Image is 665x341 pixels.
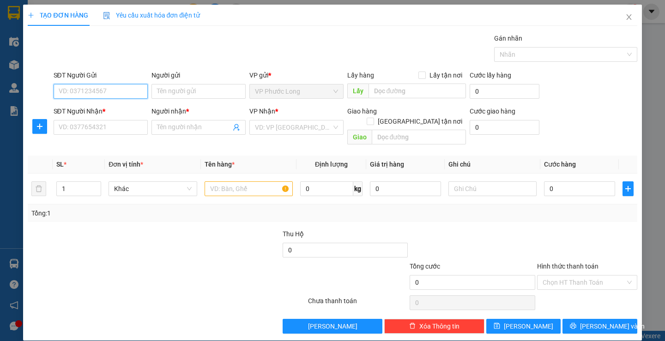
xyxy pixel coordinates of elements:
[33,123,47,130] span: plus
[448,181,537,196] input: Ghi Chú
[494,35,522,42] label: Gán nhãn
[470,72,511,79] label: Cước lấy hàng
[31,181,46,196] button: delete
[307,296,409,312] div: Chưa thanh toán
[255,84,338,98] span: VP Phước Long
[625,13,633,21] span: close
[370,181,441,196] input: 0
[103,12,110,19] img: icon
[494,323,500,330] span: save
[32,119,47,134] button: plus
[54,70,148,80] div: SĐT Người Gửi
[315,161,348,168] span: Định lượng
[370,161,404,168] span: Giá trị hàng
[347,130,372,144] span: Giao
[562,319,637,334] button: printer[PERSON_NAME] và In
[283,230,304,238] span: Thu Hộ
[308,321,357,331] span: [PERSON_NAME]
[103,12,200,19] span: Yêu cầu xuất hóa đơn điện tử
[347,84,369,98] span: Lấy
[623,185,633,192] span: plus
[249,108,275,115] span: VP Nhận
[369,84,466,98] input: Dọc đường
[28,12,88,19] span: TẠO ĐƠN HÀNG
[31,208,257,218] div: Tổng: 1
[616,5,642,30] button: Close
[28,12,34,18] span: plus
[623,181,634,196] button: plus
[504,321,553,331] span: [PERSON_NAME]
[486,319,561,334] button: save[PERSON_NAME]
[409,323,416,330] span: delete
[249,70,344,80] div: VP gửi
[470,120,539,135] input: Cước giao hàng
[205,161,235,168] span: Tên hàng
[114,182,191,196] span: Khác
[570,323,576,330] span: printer
[233,124,240,131] span: user-add
[384,319,484,334] button: deleteXóa Thông tin
[544,161,576,168] span: Cước hàng
[419,321,459,331] span: Xóa Thông tin
[347,72,374,79] span: Lấy hàng
[537,263,598,270] label: Hình thức thanh toán
[109,161,143,168] span: Đơn vị tính
[374,116,466,126] span: [GEOGRAPHIC_DATA] tận nơi
[445,156,540,173] th: Ghi chú
[580,321,645,331] span: [PERSON_NAME] và In
[410,263,440,270] span: Tổng cước
[372,130,466,144] input: Dọc đường
[54,106,148,116] div: SĐT Người Nhận
[470,84,539,99] input: Cước lấy hàng
[205,181,293,196] input: VD: Bàn, Ghế
[347,108,377,115] span: Giao hàng
[151,70,246,80] div: Người gửi
[470,108,515,115] label: Cước giao hàng
[426,70,466,80] span: Lấy tận nơi
[56,161,64,168] span: SL
[353,181,363,196] span: kg
[283,319,383,334] button: [PERSON_NAME]
[151,106,246,116] div: Người nhận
